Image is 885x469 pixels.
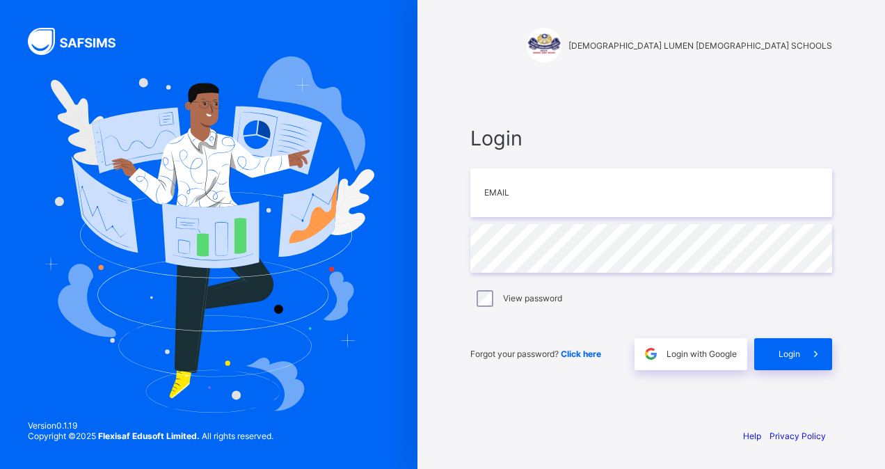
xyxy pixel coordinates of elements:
[470,349,601,359] span: Forgot your password?
[779,349,800,359] span: Login
[470,126,832,150] span: Login
[643,346,659,362] img: google.396cfc9801f0270233282035f929180a.svg
[43,56,374,413] img: Hero Image
[743,431,761,441] a: Help
[28,28,132,55] img: SAFSIMS Logo
[98,431,200,441] strong: Flexisaf Edusoft Limited.
[28,431,273,441] span: Copyright © 2025 All rights reserved.
[568,40,832,51] span: [DEMOGRAPHIC_DATA] LUMEN [DEMOGRAPHIC_DATA] SCHOOLS
[561,349,601,359] a: Click here
[503,293,562,303] label: View password
[28,420,273,431] span: Version 0.1.19
[667,349,737,359] span: Login with Google
[770,431,826,441] a: Privacy Policy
